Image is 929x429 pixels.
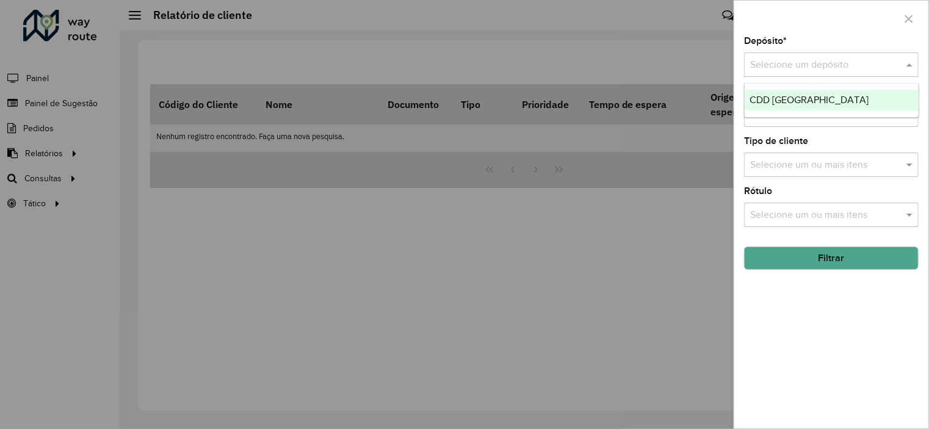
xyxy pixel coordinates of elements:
ng-dropdown-panel: Options list [744,83,919,118]
label: Rótulo [744,184,772,198]
span: CDD [GEOGRAPHIC_DATA] [750,95,869,105]
label: Tipo de cliente [744,134,808,148]
label: Depósito [744,34,787,48]
button: Filtrar [744,247,919,270]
